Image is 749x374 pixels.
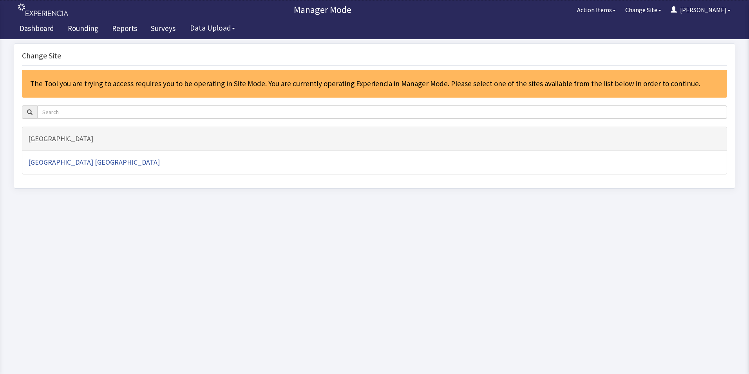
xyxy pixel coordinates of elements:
input: Search [37,66,727,80]
a: [GEOGRAPHIC_DATA] [GEOGRAPHIC_DATA] [22,111,727,135]
button: Action Items [572,2,621,18]
div: The Tool you are trying to access requires you to be operating in Site Mode. You are currently op... [22,31,727,58]
button: [PERSON_NAME] [666,2,735,18]
p: Manager Mode [72,4,572,16]
h4: [GEOGRAPHIC_DATA] [GEOGRAPHIC_DATA] [28,119,721,127]
a: Reports [106,20,143,39]
a: Surveys [145,20,181,39]
a: Dashboard [14,20,60,39]
img: experiencia_logo.png [18,4,68,16]
a: Rounding [62,20,104,39]
button: Change Site [621,2,666,18]
div: Change Site [22,11,727,27]
button: Data Upload [185,21,240,35]
h4: [GEOGRAPHIC_DATA] [28,96,721,103]
a: [GEOGRAPHIC_DATA] [22,87,727,112]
